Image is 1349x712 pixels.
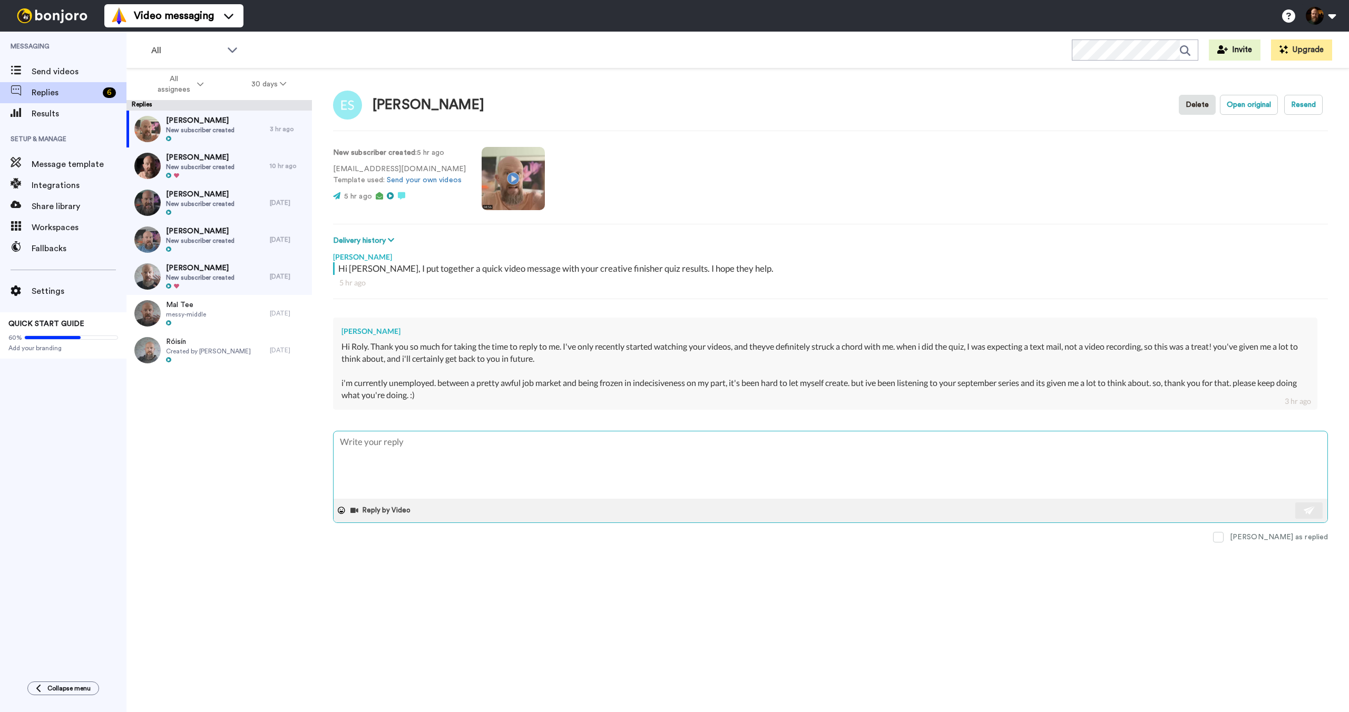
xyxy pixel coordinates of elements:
[13,8,92,23] img: bj-logo-header-white.svg
[134,8,214,23] span: Video messaging
[270,346,307,354] div: [DATE]
[373,97,484,113] div: [PERSON_NAME]
[166,310,206,319] span: messy-middle
[270,309,307,318] div: [DATE]
[339,278,1322,288] div: 5 hr ago
[166,115,234,126] span: [PERSON_NAME]
[8,333,22,342] span: 60%
[134,300,161,327] img: 45d06eb1-4205-44ad-a170-9134272a5604-thumb.jpg
[134,190,161,216] img: 127685a6-9000-4233-803e-0fb62c744a5c-thumb.jpg
[341,341,1309,401] div: Hi Roly. Thank you so much for taking the time to reply to me. I've only recently started watchin...
[151,44,222,57] span: All
[166,300,206,310] span: Mal Tee
[166,152,234,163] span: [PERSON_NAME]
[134,263,161,290] img: b08d9885-6922-4c62-885e-383dd6a2f5e0-thumb.jpg
[270,162,307,170] div: 10 hr ago
[1230,532,1328,542] div: [PERSON_NAME] as replied
[166,163,234,171] span: New subscriber created
[126,100,312,111] div: Replies
[32,242,126,255] span: Fallbacks
[166,337,251,347] span: Róisín
[333,246,1328,262] div: [PERSON_NAME]
[166,236,234,245] span: New subscriber created
[1209,39,1260,61] button: Invite
[270,235,307,244] div: [DATE]
[338,262,1325,275] div: Hi [PERSON_NAME], I put together a quick video message with your creative finisher quiz results. ...
[1271,39,1332,61] button: Upgrade
[166,126,234,134] span: New subscriber created
[32,200,126,213] span: Share library
[32,107,126,120] span: Results
[166,200,234,208] span: New subscriber created
[32,86,99,99] span: Replies
[387,176,462,184] a: Send your own videos
[1285,396,1311,407] div: 3 hr ago
[103,87,116,98] div: 6
[47,684,91,693] span: Collapse menu
[270,272,307,281] div: [DATE]
[333,164,466,186] p: [EMAIL_ADDRESS][DOMAIN_NAME] Template used:
[129,70,228,99] button: All assignees
[134,226,161,253] img: f9fe80a6-8ada-4528-8a4a-856b0a58d52b-thumb.jpg
[166,226,234,236] span: [PERSON_NAME]
[1284,95,1323,115] button: Resend
[32,221,126,234] span: Workspaces
[166,189,234,200] span: [PERSON_NAME]
[126,332,312,369] a: RóisínCreated by [PERSON_NAME][DATE]
[126,111,312,147] a: [PERSON_NAME]New subscriber created3 hr ago
[344,193,372,200] span: 5 hr ago
[111,7,128,24] img: vm-color.svg
[32,179,126,192] span: Integrations
[126,295,312,332] a: Mal Teemessy-middle[DATE]
[134,116,161,142] img: 2800ebd0-c511-4eaf-bc36-119368faebbe-thumb.jpg
[8,320,84,328] span: QUICK START GUIDE
[333,149,415,156] strong: New subscriber created
[134,337,161,363] img: 4fdba7da-6853-45f6-bad0-99c04b3c0d12-thumb.jpg
[1220,95,1278,115] button: Open original
[134,153,161,179] img: b57eb4c0-ee95-47c8-98a1-560fac063961-thumb.jpg
[333,91,362,120] img: Image of Emma S.
[126,184,312,221] a: [PERSON_NAME]New subscriber created[DATE]
[333,147,466,159] p: : 5 hr ago
[27,681,99,695] button: Collapse menu
[166,273,234,282] span: New subscriber created
[270,199,307,207] div: [DATE]
[32,285,126,298] span: Settings
[333,235,397,246] button: Delivery history
[270,125,307,133] div: 3 hr ago
[126,221,312,258] a: [PERSON_NAME]New subscriber created[DATE]
[166,263,234,273] span: [PERSON_NAME]
[1179,95,1216,115] button: Delete
[126,147,312,184] a: [PERSON_NAME]New subscriber created10 hr ago
[32,158,126,171] span: Message template
[152,74,195,95] span: All assignees
[32,65,126,78] span: Send videos
[341,326,1309,337] div: [PERSON_NAME]
[349,502,414,518] button: Reply by Video
[1304,506,1315,515] img: send-white.svg
[228,75,310,94] button: 30 days
[166,347,251,355] span: Created by [PERSON_NAME]
[8,344,118,352] span: Add your branding
[126,258,312,295] a: [PERSON_NAME]New subscriber created[DATE]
